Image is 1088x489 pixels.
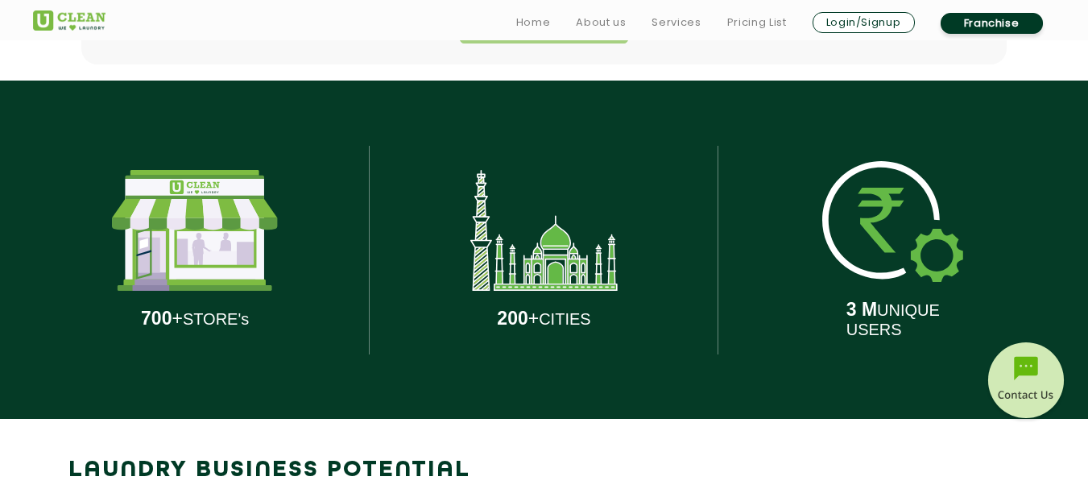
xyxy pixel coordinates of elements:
a: Franchise [941,13,1043,34]
img: presence-2.svg [470,170,618,291]
b: 700 [141,308,172,329]
a: About us [576,13,626,32]
a: Pricing List [727,13,787,32]
img: presence-1.svg [112,170,278,291]
a: Services [652,13,701,32]
img: presence-3.svg [822,161,963,282]
img: contact-btn [986,342,1066,423]
span: + [141,308,183,329]
img: UClean Laundry and Dry Cleaning [33,10,105,31]
p: STORE's [141,308,249,329]
span: + [497,308,539,329]
b: 200 [497,308,527,329]
a: Login/Signup [813,12,915,33]
a: Home [516,13,551,32]
p: UNIQUE USERS [846,299,940,339]
b: 3 M [846,299,877,320]
p: CITIES [497,308,590,329]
